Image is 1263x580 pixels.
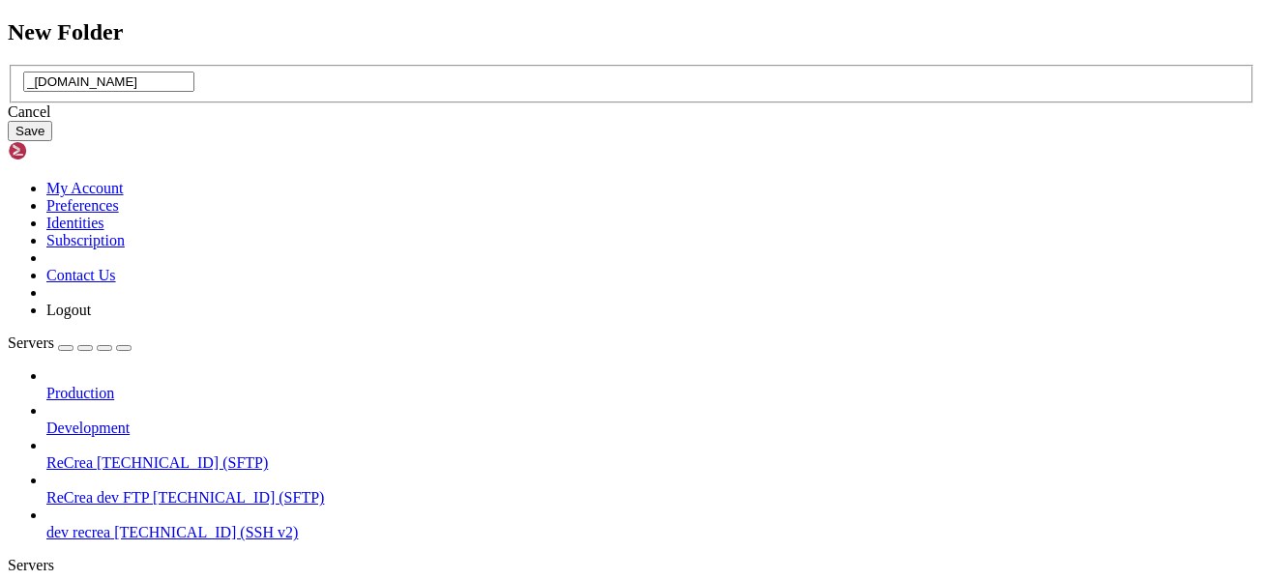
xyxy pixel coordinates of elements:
[114,524,298,540] span: [TECHNICAL_ID] (SSH v2)
[46,267,116,283] a: Contact Us
[8,103,1255,121] div: Cancel
[46,489,149,506] span: ReCrea dev FTP
[46,437,1255,472] li: ReCrea [TECHNICAL_ID] (SFTP)
[46,420,130,436] span: Development
[46,385,1255,402] a: Production
[8,121,52,141] button: Save
[46,472,1255,507] li: ReCrea dev FTP [TECHNICAL_ID] (SFTP)
[46,385,114,401] span: Production
[8,19,1255,45] h2: New Folder
[46,524,110,540] span: dev recrea
[153,489,324,506] span: [TECHNICAL_ID] (SFTP)
[46,197,119,214] a: Preferences
[46,420,1255,437] a: Development
[46,215,104,231] a: Identities
[8,141,119,160] img: Shellngn
[46,524,1255,541] a: dev recrea [TECHNICAL_ID] (SSH v2)
[46,302,91,318] a: Logout
[46,454,1255,472] a: ReCrea [TECHNICAL_ID] (SFTP)
[8,334,54,351] span: Servers
[46,489,1255,507] a: ReCrea dev FTP [TECHNICAL_ID] (SFTP)
[46,180,124,196] a: My Account
[8,334,132,351] a: Servers
[8,557,1255,574] div: Servers
[46,232,125,248] a: Subscription
[46,507,1255,541] li: dev recrea [TECHNICAL_ID] (SSH v2)
[97,454,268,471] span: [TECHNICAL_ID] (SFTP)
[46,402,1255,437] li: Development
[46,367,1255,402] li: Production
[46,454,93,471] span: ReCrea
